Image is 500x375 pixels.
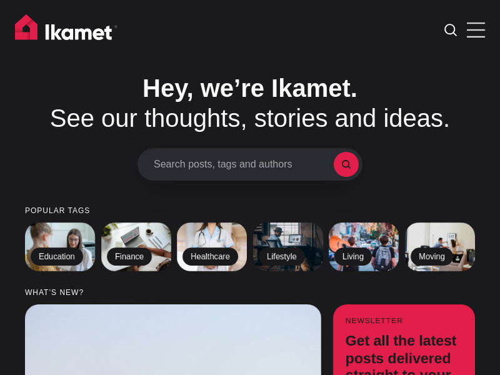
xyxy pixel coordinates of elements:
[31,247,83,266] h2: Education
[25,207,475,215] small: Popular tags
[154,158,334,170] span: Search posts, tags and authors
[15,14,117,46] img: Ikamet home
[259,247,305,266] h2: Lifestyle
[25,222,95,271] a: Education
[253,222,323,271] a: Lifestyle
[411,247,453,266] h2: Moving
[25,289,475,297] small: What’s new?
[177,222,247,271] a: Healthcare
[334,247,372,266] h2: Living
[101,222,171,271] a: Finance
[25,73,475,133] h1: See our thoughts, stories and ideas.
[405,222,475,271] a: Moving
[182,247,238,266] h2: Healthcare
[329,222,399,271] a: Living
[142,74,357,102] span: Hey, we’re Ikamet.
[346,317,462,325] small: Newsletter
[107,247,152,266] h2: Finance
